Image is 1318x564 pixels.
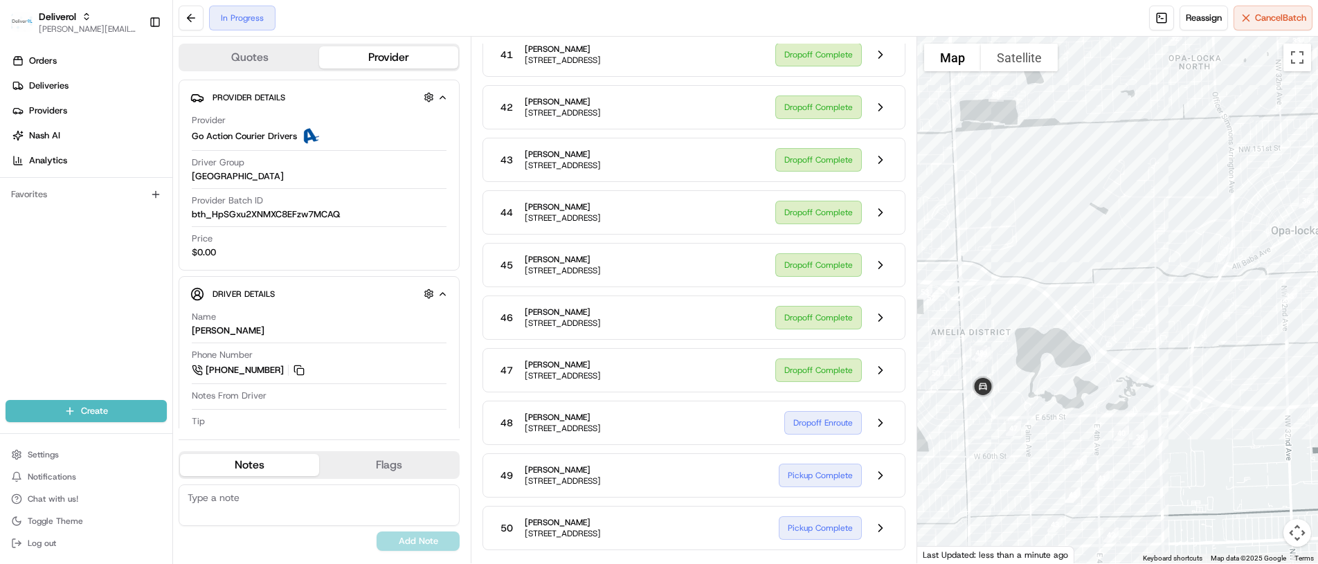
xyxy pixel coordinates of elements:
span: [PERSON_NAME] [525,359,601,370]
span: 44 [500,206,513,219]
span: [STREET_ADDRESS] [525,475,601,486]
span: [PERSON_NAME] [525,464,601,475]
button: [PERSON_NAME][EMAIL_ADDRESS][PERSON_NAME][DOMAIN_NAME] [39,24,138,35]
img: Deliverol [11,12,33,32]
span: Analytics [29,154,67,167]
div: 32 [1162,25,1188,51]
button: Deliverol [39,10,76,24]
span: 50 [500,521,513,535]
img: ActionCourier.png [303,128,319,145]
span: [STREET_ADDRESS] [525,265,601,276]
span: [PERSON_NAME] [525,517,601,528]
div: 48 [966,340,993,366]
div: 47 [1000,415,1027,442]
span: 43 [500,153,513,167]
span: 45 [500,258,513,272]
span: 48 [500,416,513,430]
span: Log out [28,538,56,549]
div: 46 [1066,449,1092,475]
button: Show satellite imagery [981,44,1058,71]
a: [PHONE_NUMBER] [192,363,307,378]
span: Knowledge Base [28,201,106,215]
span: Cancel Batch [1255,12,1306,24]
a: Deliveries [6,75,172,97]
span: Driver Group [192,156,244,169]
div: 53 [912,279,938,305]
button: Chat with us! [6,489,167,509]
span: Notifications [28,471,76,482]
span: bth_HpSGxu2XNMXC8EFzw7MCAQ [192,208,340,221]
div: 33 [1283,28,1310,54]
p: Welcome 👋 [14,55,252,78]
span: Providers [29,104,67,117]
span: [STREET_ADDRESS] [525,423,601,434]
button: Quotes [180,46,319,69]
div: 45 [1060,482,1086,508]
a: 📗Knowledge Base [8,195,111,220]
div: [PERSON_NAME] [192,325,264,337]
button: Driver Details [190,282,448,305]
span: Tip [192,415,205,428]
button: Toggle Theme [6,511,167,531]
div: Start new chat [47,132,227,146]
img: Nash [14,14,42,42]
a: Orders [6,50,172,72]
div: 💻 [117,202,128,213]
button: Start new chat [235,136,252,153]
button: Provider [319,46,458,69]
button: Notes [180,454,319,476]
span: 46 [500,311,513,325]
div: 49 [970,341,996,367]
a: Analytics [6,149,172,172]
span: [STREET_ADDRESS] [525,107,601,118]
span: Nash AI [29,129,60,142]
span: Deliveries [29,80,69,92]
button: DeliverolDeliverol[PERSON_NAME][EMAIL_ADDRESS][PERSON_NAME][DOMAIN_NAME] [6,6,143,39]
span: 47 [500,363,513,377]
span: Price [192,233,213,245]
div: 80 [983,81,1009,107]
button: Notifications [6,467,167,486]
div: We're available if you need us! [47,146,175,157]
a: Open this area in Google Maps (opens a new window) [921,545,966,563]
a: Providers [6,100,172,122]
span: [STREET_ADDRESS] [525,528,601,539]
span: 42 [500,100,513,114]
span: Orders [29,55,57,67]
div: 44 [1060,482,1086,509]
div: 42 [1098,522,1124,548]
span: Pylon [138,235,168,245]
button: Keyboard shortcuts [1143,554,1202,563]
span: [STREET_ADDRESS] [525,55,601,66]
span: Notes From Driver [192,390,267,402]
span: [STREET_ADDRESS] [525,212,601,224]
span: Settings [28,449,59,460]
span: 49 [500,469,513,482]
span: Driver Details [213,289,275,300]
span: [PERSON_NAME] [525,149,601,160]
div: 40 [1108,420,1135,446]
div: 39 [1127,424,1153,451]
button: CancelBatch [1234,6,1312,30]
div: 41 [1089,465,1115,491]
div: 50 [923,360,949,386]
input: Clear [36,89,228,104]
div: 52 [918,284,944,311]
span: Reassign [1186,12,1222,24]
span: Create [81,405,108,417]
span: [STREET_ADDRESS] [525,370,601,381]
a: 💻API Documentation [111,195,228,220]
span: [PERSON_NAME] [525,201,601,212]
span: [PERSON_NAME] [525,96,601,107]
span: Provider [192,114,226,127]
div: 43 [1042,511,1068,538]
button: Settings [6,445,167,464]
button: Create [6,400,167,422]
span: 41 [500,48,513,62]
span: [STREET_ADDRESS] [525,160,601,171]
button: Toggle fullscreen view [1283,44,1311,71]
div: 54 [894,295,920,322]
a: Nash AI [6,125,172,147]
